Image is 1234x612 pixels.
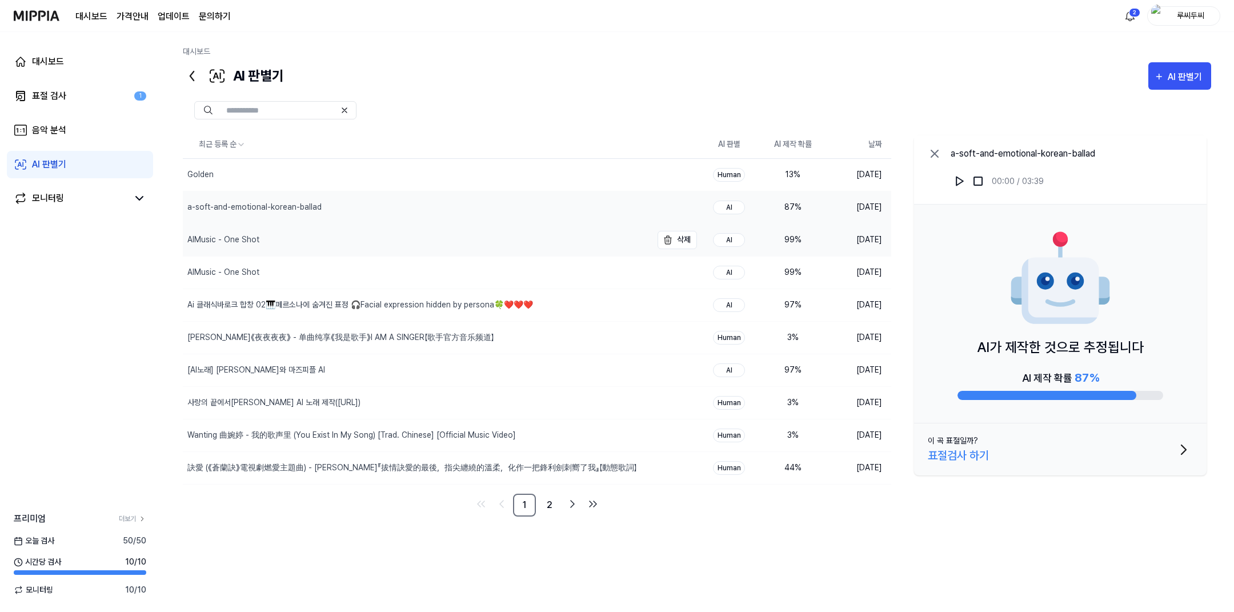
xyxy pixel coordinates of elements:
[123,535,146,547] span: 50 / 50
[770,364,816,376] div: 97 %
[563,495,582,513] a: Go to next page
[14,191,128,205] a: 모니터링
[954,175,965,187] img: play
[1123,9,1137,23] img: 알림
[951,147,1095,161] div: a-soft-and-emotional-korean-ballad
[14,535,54,547] span: 오늘 검사
[472,495,490,513] a: Go to first page
[825,451,891,484] td: [DATE]
[761,131,825,158] th: AI 제작 확률
[713,331,745,345] div: Human
[117,10,149,23] button: 가격안내
[713,201,745,214] div: AI
[134,91,146,101] div: 1
[825,191,891,223] td: [DATE]
[75,10,107,23] a: 대시보드
[492,495,511,513] a: Go to previous page
[32,123,66,137] div: 음악 분석
[770,299,816,311] div: 97 %
[825,158,891,191] td: [DATE]
[32,191,64,205] div: 모니터링
[187,266,259,278] div: AIMusic - One Shot
[1151,5,1165,27] img: profile
[713,233,745,247] div: AI
[770,201,816,213] div: 87 %
[770,234,816,246] div: 99 %
[825,386,891,419] td: [DATE]
[7,151,153,178] a: AI 판별기
[119,514,146,524] a: 더보기
[825,419,891,451] td: [DATE]
[125,556,146,568] span: 10 / 10
[1009,227,1112,330] img: AI
[658,231,697,249] button: 삭제
[14,584,53,596] span: 모니터링
[32,55,64,69] div: 대시보드
[187,429,516,441] div: Wanting 曲婉婷 - 我的歌声里 (You Exist In My Song) [Trad. Chinese] [Official Music Video]
[187,234,259,246] div: AIMusic - One Shot
[825,256,891,289] td: [DATE]
[825,131,891,158] th: 날짜
[928,435,978,447] div: 이 곡 표절일까?
[770,462,816,474] div: 44 %
[538,494,561,517] a: 2
[1022,369,1099,386] div: AI 제작 확률
[7,48,153,75] a: 대시보드
[713,461,745,475] div: Human
[187,299,533,311] div: Ai 클래식바로크 합창 02🎹페르소나에 숨겨진 표정 🎧Facial expression hidden by persona🍀❤️❤️❤️
[513,494,536,517] a: 1
[204,106,213,115] img: Search
[584,495,602,513] a: Go to last page
[1148,62,1211,90] button: AI 판별기
[825,354,891,386] td: [DATE]
[7,117,153,144] a: 음악 분석
[914,423,1207,475] button: 이 곡 표절일까?표절검사 하기
[187,201,322,213] div: a-soft-and-emotional-korean-ballad
[825,289,891,321] td: [DATE]
[713,168,745,182] div: Human
[183,47,210,56] a: 대시보드
[972,175,984,187] img: stop
[187,397,360,409] div: 사랑의 끝에서[PERSON_NAME] AI 노래 제작([URL])
[977,337,1144,358] p: AI가 제작한 것으로 추정됩니다
[1168,70,1205,85] div: AI 판별기
[187,331,494,343] div: [PERSON_NAME]《夜夜夜夜》 - 单曲纯享《我是歌手》I AM A SINGER【歌手官方音乐频道】
[14,512,46,526] span: 프리미엄
[713,396,745,410] div: Human
[770,169,816,181] div: 13 %
[1121,7,1139,25] button: 알림2
[713,429,745,442] div: Human
[713,266,745,279] div: AI
[183,62,284,90] div: AI 판별기
[14,556,61,568] span: 시간당 검사
[661,233,675,247] img: delete
[158,10,190,23] a: 업데이트
[187,169,214,181] div: Golden
[125,584,146,596] span: 10 / 10
[32,89,66,103] div: 표절 검사
[770,397,816,409] div: 3 %
[183,494,891,517] nav: pagination
[825,223,891,256] td: [DATE]
[1168,9,1213,22] div: 루씨두씨
[992,175,1044,187] div: 00:00 / 03:39
[928,447,989,464] div: 표절검사 하기
[713,298,745,312] div: AI
[1129,8,1140,17] div: 2
[187,364,325,376] div: [AI노래] [PERSON_NAME]와 마즈피플 AI
[1147,6,1220,26] button: profile루씨두씨
[697,131,761,158] th: AI 판별
[713,363,745,377] div: AI
[1075,371,1099,385] span: 87 %
[770,331,816,343] div: 3 %
[770,429,816,441] div: 3 %
[32,158,66,171] div: AI 판별기
[7,82,153,110] a: 표절 검사1
[199,10,231,23] a: 문의하기
[825,321,891,354] td: [DATE]
[770,266,816,278] div: 99 %
[187,462,637,474] div: 訣愛 (《蒼蘭訣》電視劇燃愛主題曲) - [PERSON_NAME]『拔情訣愛的最後，指尖纏繞的溫柔，化作一把鋒利劍刺嚮了我』【動態歌詞】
